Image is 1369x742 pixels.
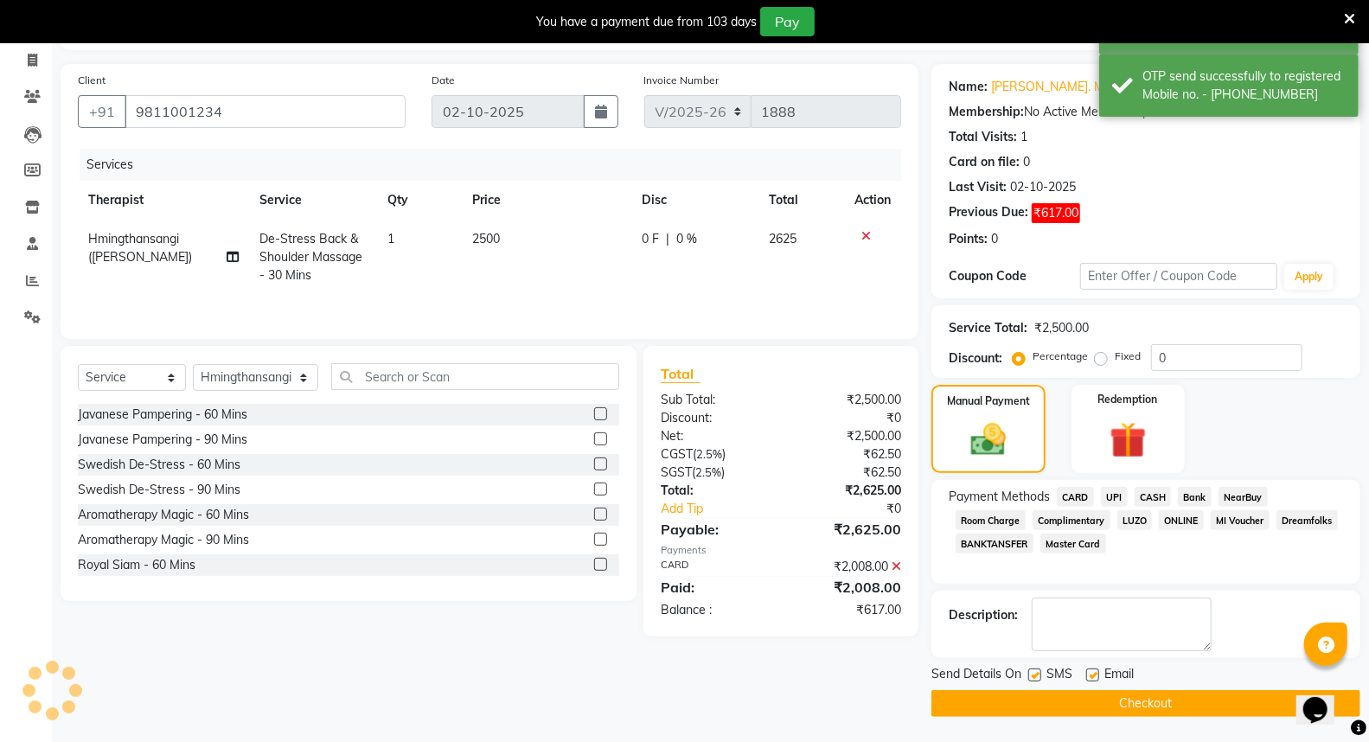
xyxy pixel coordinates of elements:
span: De-Stress Back & Shoulder Massage - 30 Mins [259,231,362,283]
span: SMS [1046,665,1072,687]
div: Aromatherapy Magic - 90 Mins [78,531,249,549]
label: Percentage [1033,349,1088,364]
div: ₹0 [803,500,914,518]
th: Disc [631,181,758,220]
span: 0 F [642,230,659,248]
span: LUZO [1117,510,1153,530]
div: Previous Due: [949,203,1028,223]
img: _gift.svg [1098,418,1158,463]
div: ₹2,625.00 [781,519,914,540]
span: 2500 [472,231,500,246]
div: Aromatherapy Magic - 60 Mins [78,506,249,524]
img: _cash.svg [960,419,1017,460]
div: Payments [661,543,901,558]
th: Price [462,181,631,220]
div: Sub Total: [648,391,781,409]
th: Therapist [78,181,249,220]
span: 2.5% [695,465,721,479]
span: 1 [387,231,394,246]
div: Swedish De-Stress - 90 Mins [78,481,240,499]
span: 2625 [769,231,796,246]
div: Javanese Pampering - 60 Mins [78,406,247,424]
span: ONLINE [1159,510,1204,530]
input: Search by Name/Mobile/Email/Code [125,95,406,128]
th: Service [249,181,377,220]
span: 2.5% [696,447,722,461]
div: Service Total: [949,319,1027,337]
span: Total [661,365,700,383]
div: Paid: [648,577,781,598]
span: Send Details On [931,665,1021,687]
div: ₹2,625.00 [781,482,914,500]
span: Bank [1178,487,1212,507]
iframe: chat widget [1296,673,1352,725]
th: Action [844,181,901,220]
span: Master Card [1040,534,1106,553]
div: Services [80,149,914,181]
div: ( ) [648,445,781,464]
div: 02-10-2025 [1010,178,1076,196]
div: Last Visit: [949,178,1007,196]
button: Checkout [931,690,1360,717]
div: ( ) [648,464,781,482]
div: Javanese Pampering - 90 Mins [78,431,247,449]
div: No Active Membership [949,103,1343,121]
label: Manual Payment [947,393,1030,409]
span: Payment Methods [949,488,1050,506]
span: MI Voucher [1211,510,1270,530]
div: Royal Siam - 60 Mins [78,556,195,574]
div: ₹617.00 [781,601,914,619]
div: ₹2,500.00 [781,391,914,409]
label: Redemption [1098,392,1158,407]
label: Invoice Number [644,73,720,88]
div: Total Visits: [949,128,1017,146]
div: Points: [949,230,988,248]
span: Dreamfolks [1276,510,1338,530]
div: Name: [949,78,988,96]
div: Discount: [949,349,1002,368]
span: CASH [1135,487,1172,507]
div: ₹2,008.00 [781,558,914,576]
div: Net: [648,427,781,445]
div: Description: [949,606,1018,624]
button: Pay [760,7,815,36]
span: NearBuy [1219,487,1268,507]
div: ₹0 [781,409,914,427]
div: ₹62.50 [781,464,914,482]
th: Qty [377,181,462,220]
div: Swedish De-Stress - 60 Mins [78,456,240,474]
div: 0 [991,230,998,248]
div: 1 [1020,128,1027,146]
div: CARD [648,558,781,576]
div: Total: [648,482,781,500]
span: Complimentary [1033,510,1110,530]
input: Enter Offer / Coupon Code [1080,263,1277,290]
div: Coupon Code [949,267,1080,285]
span: 0 % [676,230,697,248]
div: Card on file: [949,153,1020,171]
div: 0 [1023,153,1030,171]
div: OTP send successfully to registered Mobile no. - 919811001234 [1142,67,1346,104]
button: Apply [1284,264,1334,290]
div: ₹2,008.00 [781,577,914,598]
span: Email [1104,665,1134,687]
div: Balance : [648,601,781,619]
span: Hmingthansangi ([PERSON_NAME]) [88,231,192,265]
div: Membership: [949,103,1024,121]
span: ₹617.00 [1032,203,1080,223]
span: CGST [661,446,693,462]
span: UPI [1101,487,1128,507]
span: Room Charge [956,510,1026,530]
span: BANKTANSFER [956,534,1033,553]
label: Date [432,73,455,88]
a: Add Tip [648,500,803,518]
input: Search or Scan [331,363,619,390]
div: ₹62.50 [781,445,914,464]
div: ₹2,500.00 [1034,319,1089,337]
th: Total [758,181,844,220]
label: Client [78,73,106,88]
a: [PERSON_NAME]. Mittal [991,78,1125,96]
div: ₹2,500.00 [781,427,914,445]
div: Payable: [648,519,781,540]
label: Fixed [1115,349,1141,364]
